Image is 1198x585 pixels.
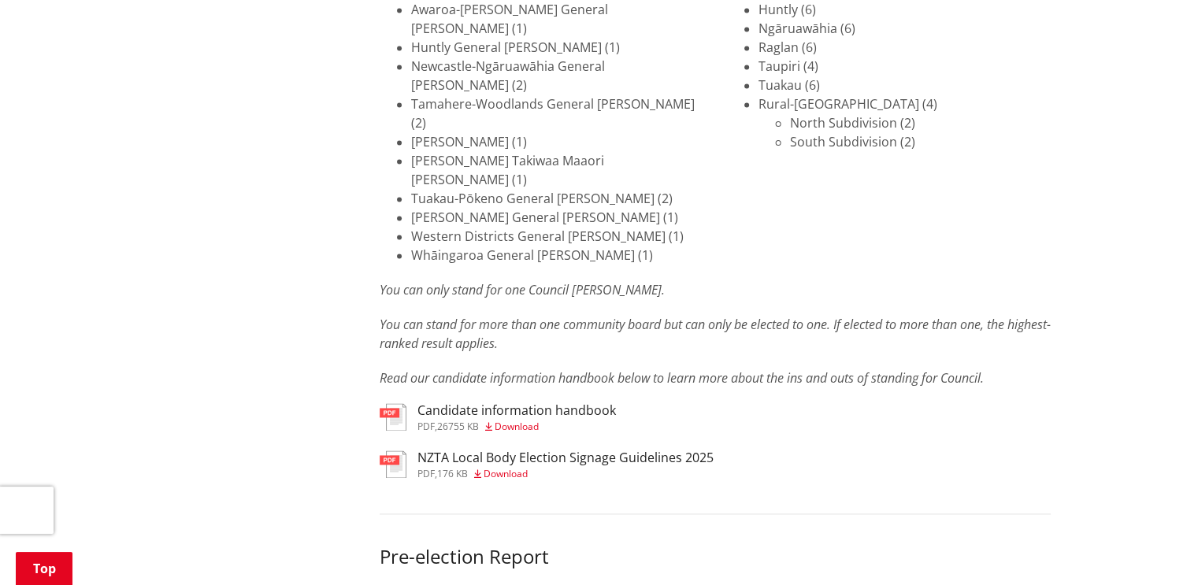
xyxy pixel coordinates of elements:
[411,151,703,189] li: [PERSON_NAME] Takiwaa Maaori [PERSON_NAME] (1)
[380,316,1051,352] em: You can stand for more than one community board but can only be elected to one. If elected to mor...
[380,369,984,387] em: Read our candidate information handbook below to learn more about the ins and outs of standing fo...
[380,403,616,431] a: Candidate information handbook pdf,26755 KB Download
[411,38,703,57] li: Huntly General [PERSON_NAME] (1)
[411,57,703,94] li: Newcastle-Ngāruawāhia General [PERSON_NAME] (2)
[484,467,528,480] span: Download
[417,403,616,418] h3: Candidate information handbook
[437,420,479,433] span: 26755 KB
[790,113,1051,132] li: North Subdivision (2)
[417,469,714,479] div: ,
[1126,519,1182,576] iframe: Messenger Launcher
[411,208,703,227] li: [PERSON_NAME] General [PERSON_NAME] (1)
[380,546,1051,568] h3: Pre-election Report
[380,450,714,479] a: NZTA Local Body Election Signage Guidelines 2025 pdf,176 KB Download
[417,450,714,465] h3: NZTA Local Body Election Signage Guidelines 2025
[411,246,703,265] li: Whāingaroa General [PERSON_NAME] (1)
[411,189,703,208] li: Tuakau-Pōkeno General [PERSON_NAME] (2)
[380,403,406,431] img: document-pdf.svg
[495,420,539,433] span: Download
[417,422,616,431] div: ,
[758,19,1051,38] li: Ngāruawāhia (6)
[758,57,1051,76] li: Taupiri (4)
[16,552,72,585] a: Top
[380,450,406,478] img: document-pdf.svg
[411,94,703,132] li: Tamahere-Woodlands General [PERSON_NAME] (2)
[790,132,1051,151] li: South Subdivision (2)
[411,132,703,151] li: [PERSON_NAME] (1)
[411,227,703,246] li: Western Districts General [PERSON_NAME] (1)
[417,467,435,480] span: pdf
[758,76,1051,94] li: Tuakau (6)
[380,281,665,298] em: You can only stand for one Council [PERSON_NAME].
[437,467,468,480] span: 176 KB
[758,38,1051,57] li: Raglan (6)
[417,420,435,433] span: pdf
[758,94,1051,151] li: Rural-[GEOGRAPHIC_DATA] (4)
